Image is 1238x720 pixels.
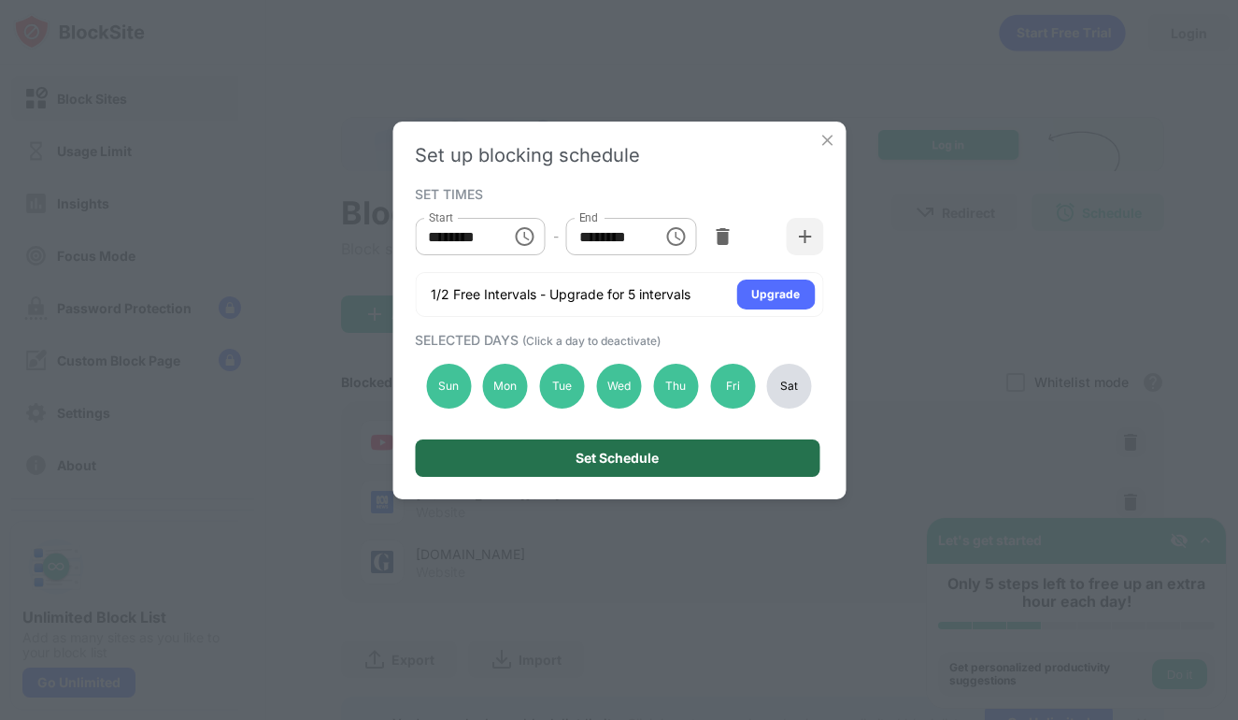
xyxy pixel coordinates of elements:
div: Sat [767,364,812,409]
button: Choose time, selected time is 10:00 PM [658,218,695,255]
div: Mon [483,364,528,409]
button: Choose time, selected time is 10:00 AM [506,218,544,255]
img: x-button.svg [818,131,836,150]
div: - [553,226,559,247]
div: SELECTED DAYS [415,332,818,348]
div: 1/2 Free Intervals - Upgrade for 5 intervals [431,285,690,304]
div: Set up blocking schedule [415,144,823,166]
div: Thu [653,364,698,409]
div: Wed [596,364,641,409]
label: End [579,209,599,225]
div: Sun [426,364,471,409]
label: Start [428,209,452,225]
span: (Click a day to deactivate) [522,334,661,348]
div: SET TIMES [415,186,818,201]
div: Tue [540,364,585,409]
div: Upgrade [751,285,800,304]
div: Set Schedule [576,451,659,466]
div: Fri [710,364,755,409]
